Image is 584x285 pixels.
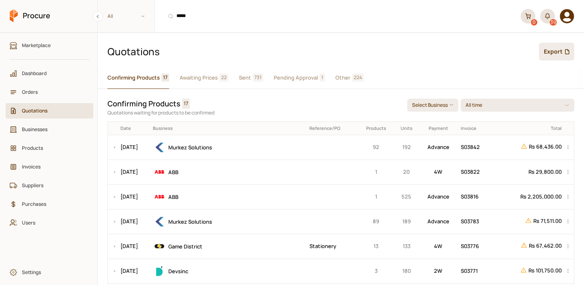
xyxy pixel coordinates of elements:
[6,38,93,53] a: Marketplace
[531,19,537,26] div: 0
[153,166,304,179] div: ABB
[493,122,565,135] th: Total
[397,168,416,176] p: 20
[397,242,416,250] p: 133
[458,209,493,234] td: S03783
[107,12,113,20] span: All
[493,184,565,209] td: Rs 2,205,000.00
[22,200,83,208] span: Purchases
[120,267,138,274] a: [DATE]
[22,144,83,152] span: Products
[422,217,455,226] p: Advance Payment
[466,101,484,109] p: All time
[361,267,391,275] p: 3
[120,193,138,200] a: [DATE]
[22,69,83,77] span: Dashboard
[6,122,93,137] a: Businesses
[6,140,93,156] a: Products
[361,168,391,176] p: 1
[107,45,532,58] h1: Quotations
[422,242,455,250] p: 4-Week Invoice
[22,219,83,227] span: Users
[253,73,263,82] span: 731
[493,234,565,259] td: Rs 67,462.00
[335,73,350,82] span: Other
[168,193,178,201] span: ABB
[461,99,574,112] button: All time
[458,160,493,184] td: S03822
[397,143,416,151] p: 192
[98,9,155,23] span: All
[239,73,251,82] span: Sent
[219,73,228,82] span: 22
[22,163,83,171] span: Invoices
[352,73,364,82] span: 224
[407,99,458,112] button: Select Business
[493,259,565,283] td: Rs 101,750.00
[160,6,516,26] input: Products, Businesses, Users, Suppliers, Orders, and Purchases
[422,168,455,176] p: 4-Week Invoice
[274,73,318,82] span: Pending Approval
[120,168,138,175] a: [DATE]
[419,122,458,135] th: Payment
[153,215,304,228] div: Murkez Solutions
[320,73,325,82] span: 1
[458,122,493,135] th: Invoice
[153,265,304,278] div: Devsinc
[493,209,565,234] td: Rs 71,511.00
[361,217,391,226] p: 89
[168,268,188,275] span: Devsinc
[422,192,455,201] p: Advance Payment
[22,88,83,96] span: Orders
[397,217,416,226] p: 189
[307,234,358,259] td: Stationery
[521,9,535,24] a: 0
[422,143,455,151] p: Advance Payment
[120,218,138,225] a: [DATE]
[22,41,83,49] span: Marketplace
[182,99,190,109] span: 17
[22,268,83,276] span: Settings
[168,243,202,250] span: Game District
[6,215,93,231] a: Users
[161,73,169,82] span: 17
[107,99,180,109] h2: Confirming Products
[6,103,93,119] a: Quotations
[361,242,391,250] p: 13
[539,43,574,60] button: Export
[120,143,138,151] a: [DATE]
[394,122,419,135] th: Units
[120,242,138,250] a: [DATE]
[23,11,50,21] span: Procure
[540,9,555,24] button: 39
[107,109,401,117] p: Quotations waiting for products to be confirmed
[180,73,218,82] span: Awaiting Prices
[153,141,304,154] div: Murkez Solutions
[307,122,358,135] th: Reference/PO
[397,192,416,201] p: 525
[168,218,212,225] span: Murkez Solutions
[361,143,391,151] p: 92
[168,168,178,176] span: ABB
[458,259,493,283] td: S03771
[361,192,391,201] p: 1
[153,240,304,253] div: Game District
[22,125,83,133] span: Businesses
[22,181,83,189] span: Suppliers
[6,84,93,100] a: Orders
[107,73,160,82] span: Confirming Products
[150,122,307,135] th: Business
[493,160,565,184] td: Rs 29,800.00
[118,122,150,135] th: Date
[397,267,416,275] p: 180
[6,196,93,212] a: Purchases
[6,265,93,280] a: Settings
[458,135,493,160] td: S03842
[6,66,93,81] a: Dashboard
[493,135,565,160] td: Rs 68,436.00
[422,267,455,275] p: 2-Week Invoice
[458,184,493,209] td: S03816
[358,122,394,135] th: Products
[550,19,557,26] div: 39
